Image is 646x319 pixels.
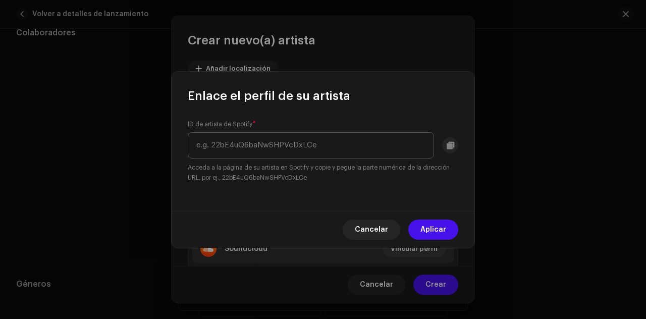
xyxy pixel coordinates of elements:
[355,220,388,240] span: Cancelar
[188,132,434,158] input: e.g. 22bE4uQ6baNwSHPVcDxLCe
[188,163,458,183] small: Acceda a la página de su artista en Spotify y copie y pegue la parte numérica de la dirección URL...
[408,220,458,240] button: Aplicar
[420,220,446,240] span: Aplicar
[343,220,400,240] button: Cancelar
[188,120,256,128] label: ID de artista de Spotify
[188,88,350,104] span: Enlace el perfil de su artista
